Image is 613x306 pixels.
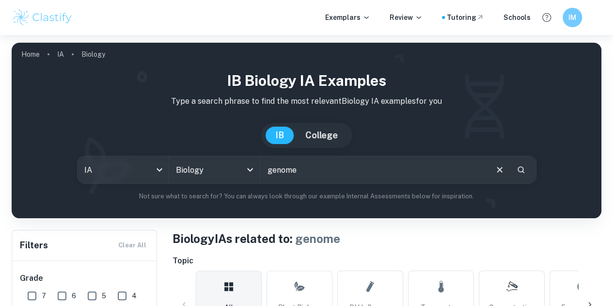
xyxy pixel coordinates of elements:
span: 7 [42,290,46,301]
h6: Grade [20,273,150,284]
img: profile cover [12,43,601,218]
a: IA [57,48,64,61]
h6: Filters [20,239,48,252]
button: IM [563,8,582,27]
button: Clear [490,161,509,179]
span: 5 [102,290,106,301]
p: Type a search phrase to find the most relevant Biology IA examples for you [19,96,594,107]
button: College [296,127,347,144]
a: Schools [503,12,531,23]
a: Tutoring [447,12,484,23]
p: Exemplars [325,12,370,23]
h6: Topic [173,255,601,267]
a: Home [21,48,40,61]
button: IB [266,127,294,144]
p: Not sure what to search for? You can always look through our example Internal Assessments below f... [19,192,594,201]
button: Search [513,161,529,178]
span: genome [295,232,340,245]
input: E.g. photosynthesis, coffee and protein, HDI and diabetes... [261,156,487,183]
p: Biology [81,49,105,60]
button: Open [243,163,257,177]
button: Help and Feedback [538,9,555,26]
img: Clastify logo [12,8,73,27]
p: Review [390,12,423,23]
span: 4 [132,290,137,301]
div: IA [78,156,169,183]
span: 6 [72,290,76,301]
h1: IB Biology IA examples [19,70,594,92]
h1: Biology IAs related to: [173,230,601,247]
h6: IM [567,12,578,23]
